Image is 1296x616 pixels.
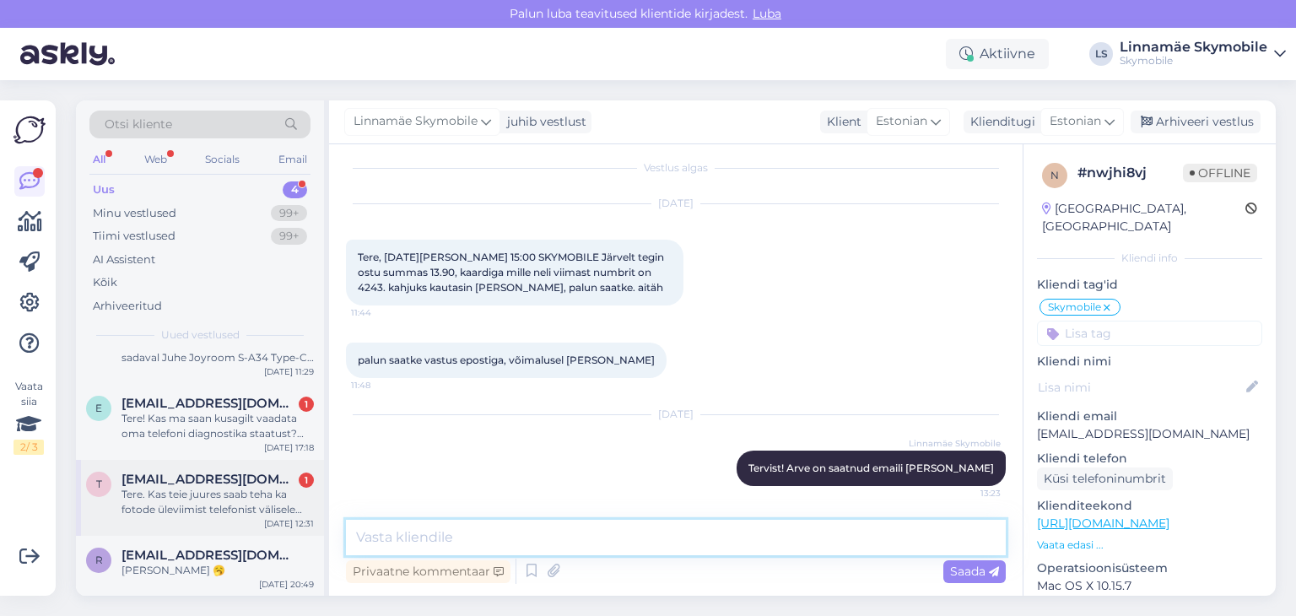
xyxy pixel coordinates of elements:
span: 11:48 [351,379,414,392]
div: Aktiivne [946,39,1049,69]
span: eve.sooneste@gmail.com [121,396,297,411]
span: Luba [748,6,786,21]
span: raguntiina9@gmail.com [121,548,297,563]
div: [DATE] 17:18 [264,441,314,454]
span: Uued vestlused [161,327,240,343]
div: 1 [299,397,314,412]
div: 1 [299,473,314,488]
div: Email [275,149,310,170]
div: 99+ [271,228,307,245]
span: n [1050,169,1059,181]
div: Vestlus algas [346,160,1006,176]
span: 13:23 [937,487,1001,500]
div: [DATE] [346,407,1006,422]
div: Arhiveeri vestlus [1131,111,1261,133]
a: Linnamäe SkymobileSkymobile [1120,41,1286,68]
div: Tere. Kas teie juures saab teha ka fotode üleviimist telefonist välisele kõvakettale? Endal see k... [121,487,314,517]
div: Minu vestlused [93,205,176,222]
span: palun saatke vastus epostiga, võimalusel [PERSON_NAME] [358,354,655,366]
span: Linnamäe Skymobile [909,437,1001,450]
div: 4 [283,181,307,198]
a: [URL][DOMAIN_NAME] [1037,516,1169,531]
div: Klient [820,113,861,131]
div: [DATE] 12:31 [264,517,314,530]
p: Klienditeekond [1037,497,1262,515]
span: Offline [1183,164,1257,182]
span: Skymobile [1048,302,1101,312]
span: Saada [950,564,999,579]
p: Mac OS X 10.15.7 [1037,577,1262,595]
p: Operatsioonisüsteem [1037,559,1262,577]
div: Socials [202,149,243,170]
span: Linnamäe Skymobile [354,112,478,131]
div: Uus [93,181,115,198]
div: [PERSON_NAME] 🥱 [121,563,314,578]
div: [DATE] 11:29 [264,365,314,378]
div: LS [1089,42,1113,66]
span: Estonian [876,112,927,131]
div: Skymobile [1120,54,1267,68]
p: [EMAIL_ADDRESS][DOMAIN_NAME] [1037,425,1262,443]
div: 99+ [271,205,307,222]
div: Web [141,149,170,170]
p: Kliendi nimi [1037,353,1262,370]
span: r [95,554,103,566]
div: 2 / 3 [13,440,44,455]
div: [DATE] [346,196,1006,211]
div: Klienditugi [964,113,1035,131]
div: juhib vestlust [500,113,586,131]
div: AI Assistent [93,251,155,268]
div: Linnamäe Skymobile [1120,41,1267,54]
span: t [96,478,102,490]
p: Kliendi email [1037,408,1262,425]
div: All [89,149,109,170]
div: # nwjhi8vj [1077,163,1183,183]
div: Tiimi vestlused [93,228,175,245]
span: tuulikylvi@gmail.com [121,472,297,487]
span: Otsi kliente [105,116,172,133]
span: 11:44 [351,306,414,319]
input: Lisa tag [1037,321,1262,346]
span: Tere, [DATE][PERSON_NAME] 15:00 SKYMOBILE Järvelt tegin ostu summas 13.90, kaardiga mille neli vi... [358,251,667,294]
div: Tere! Kas ma saan kusagilt vaadata oma telefoni diagnostika staatust? Hooldustöö nr on 20235. [121,411,314,441]
p: Vaata edasi ... [1037,538,1262,553]
span: e [95,402,102,414]
p: Kliendi tag'id [1037,276,1262,294]
span: Tervist! Arve on saatnud emaili [PERSON_NAME] [748,462,994,474]
div: Privaatne kommentaar [346,560,510,583]
div: Küsi telefoninumbrit [1037,467,1173,490]
div: Kõik [93,274,117,291]
p: Kliendi telefon [1037,450,1262,467]
div: [DATE] 20:49 [259,578,314,591]
div: Kliendi info [1037,251,1262,266]
span: Estonian [1050,112,1101,131]
img: Askly Logo [13,114,46,146]
div: [GEOGRAPHIC_DATA], [GEOGRAPHIC_DATA] [1042,200,1245,235]
div: Vaata siia [13,379,44,455]
input: Lisa nimi [1038,378,1243,397]
div: Arhiveeritud [93,298,162,315]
